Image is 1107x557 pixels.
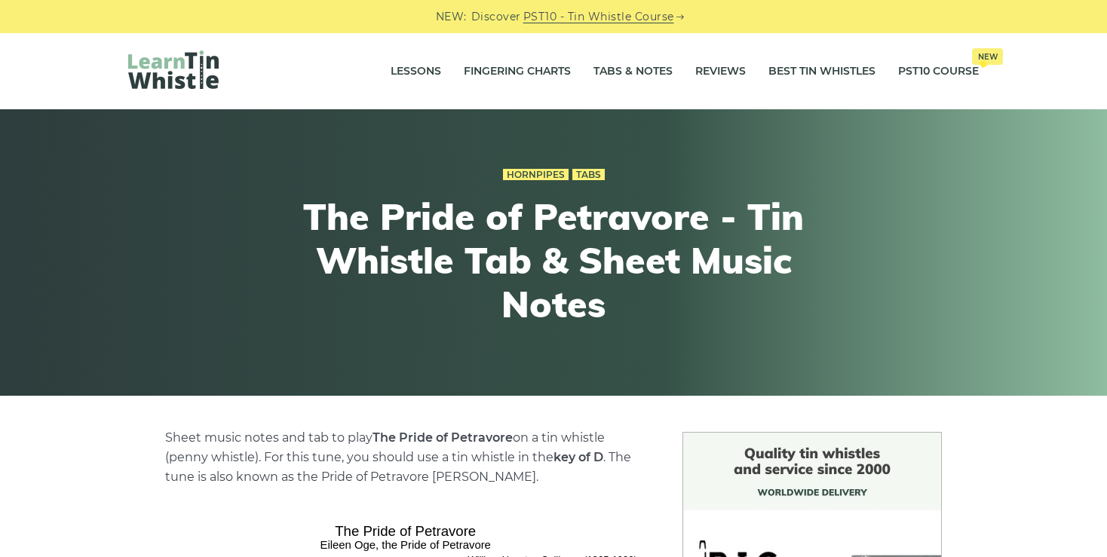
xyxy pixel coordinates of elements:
a: Tabs [572,169,605,181]
a: Reviews [695,53,746,90]
strong: key of D [553,450,603,464]
a: Fingering Charts [464,53,571,90]
h1: The Pride of Petravore - Tin Whistle Tab & Sheet Music Notes [276,195,831,326]
a: Best Tin Whistles [768,53,875,90]
a: Hornpipes [503,169,569,181]
strong: The Pride of Petravore [373,430,513,445]
a: Lessons [391,53,441,90]
a: PST10 CourseNew [898,53,979,90]
p: Sheet music notes and tab to play on a tin whistle (penny whistle). For this tune, you should use... [165,428,646,487]
span: New [972,48,1003,65]
a: Tabs & Notes [593,53,673,90]
img: LearnTinWhistle.com [128,50,219,89]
